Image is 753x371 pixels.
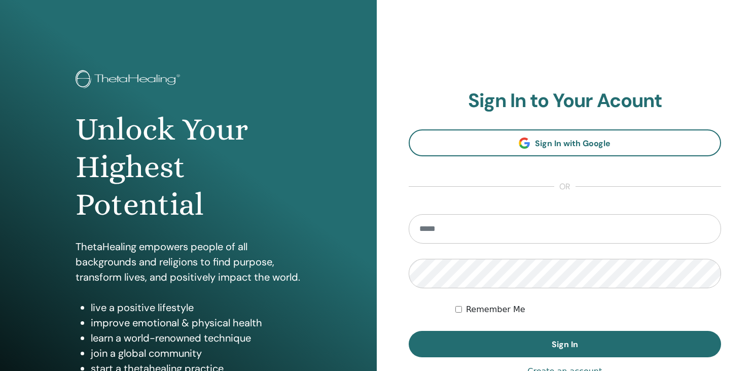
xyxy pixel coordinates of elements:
span: Sign In [552,339,578,350]
button: Sign In [409,331,722,357]
h2: Sign In to Your Acount [409,89,722,113]
div: Keep me authenticated indefinitely or until I manually logout [455,303,721,316]
li: join a global community [91,346,301,361]
li: learn a world-renowned technique [91,330,301,346]
a: Sign In with Google [409,129,722,156]
span: or [554,181,576,193]
p: ThetaHealing empowers people of all backgrounds and religions to find purpose, transform lives, a... [76,239,301,285]
label: Remember Me [466,303,525,316]
li: improve emotional & physical health [91,315,301,330]
h1: Unlock Your Highest Potential [76,111,301,224]
li: live a positive lifestyle [91,300,301,315]
span: Sign In with Google [535,138,611,149]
